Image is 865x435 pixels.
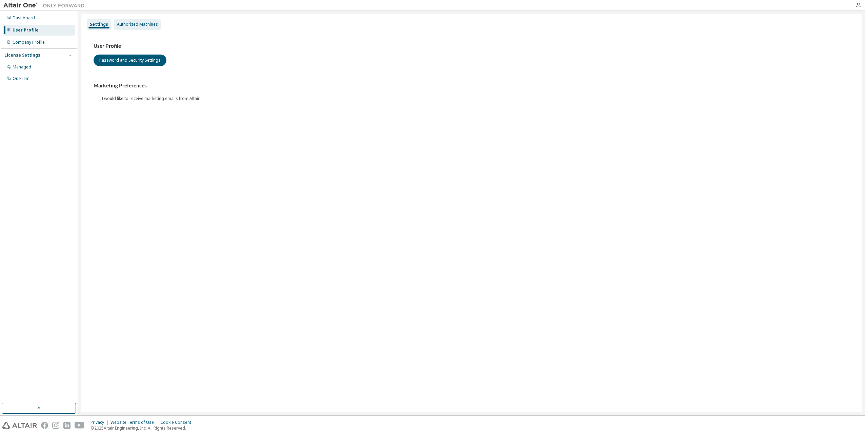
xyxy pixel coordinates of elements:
[13,64,31,70] div: Managed
[13,15,35,21] div: Dashboard
[117,22,158,27] div: Authorized Machines
[63,422,71,429] img: linkedin.svg
[52,422,59,429] img: instagram.svg
[94,55,166,66] button: Password and Security Settings
[90,425,195,431] p: © 2025 Altair Engineering, Inc. All Rights Reserved.
[94,43,849,49] h3: User Profile
[75,422,84,429] img: youtube.svg
[90,420,110,425] div: Privacy
[160,420,195,425] div: Cookie Consent
[13,40,45,45] div: Company Profile
[41,422,48,429] img: facebook.svg
[102,95,201,103] label: I would like to receive marketing emails from Altair
[4,53,40,58] div: License Settings
[3,2,88,9] img: Altair One
[94,82,849,89] h3: Marketing Preferences
[90,22,108,27] div: Settings
[110,420,160,425] div: Website Terms of Use
[2,422,37,429] img: altair_logo.svg
[13,27,39,33] div: User Profile
[13,76,29,81] div: On Prem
